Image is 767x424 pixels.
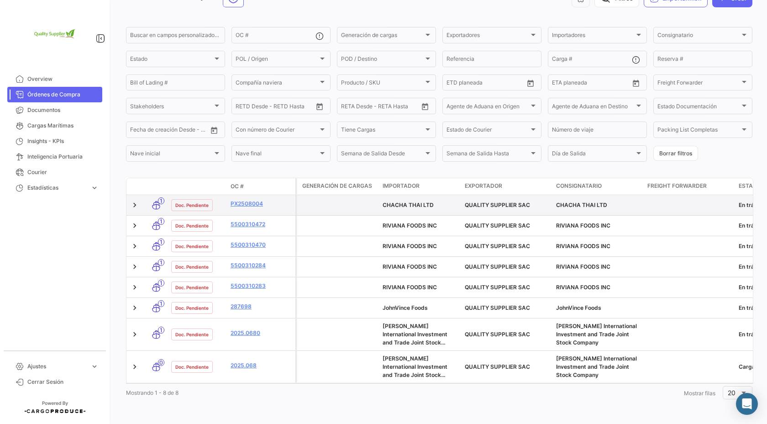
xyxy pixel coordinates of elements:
[175,284,209,291] span: Doc. Pendiente
[297,178,379,195] datatable-header-cell: Generación de cargas
[341,81,424,87] span: Producto / SKU
[739,182,761,190] span: Estado
[465,284,530,291] span: QUALITY SUPPLIER SAC
[657,81,740,87] span: Freight Forwarder
[27,168,99,176] span: Courier
[27,122,99,130] span: Cargas Marítimas
[175,201,209,209] span: Doc. Pendiente
[7,87,102,102] a: Órdenes de Compra
[684,390,715,397] span: Mostrar filas
[465,263,530,270] span: QUALITY SUPPLIER SAC
[383,284,437,291] span: RIVIANA FOODS INC
[465,363,530,370] span: QUALITY SUPPLIER SAC
[465,201,530,208] span: QUALITY SUPPLIER SAC
[465,182,502,190] span: Exportador
[130,362,139,371] a: Expand/Collapse Row
[236,128,318,134] span: Con número de Courier
[556,263,610,270] span: RIVIANA FOODS INC
[258,104,295,111] input: Hasta
[552,33,635,40] span: Importadores
[90,184,99,192] span: expand_more
[644,178,735,195] datatable-header-cell: Freight Forwarder
[175,331,209,338] span: Doc. Pendiente
[302,182,372,190] span: Generación de cargas
[313,100,326,113] button: Open calendar
[657,104,740,111] span: Estado Documentación
[383,263,437,270] span: RIVIANA FOODS INC
[231,182,244,191] span: OC #
[657,128,740,134] span: Packing List Completas
[126,389,179,396] span: Mostrando 1 - 8 de 8
[231,200,292,208] a: PX2508004
[383,355,447,387] span: Phan Nguyen International Investment and Trade Joint Stock Company
[27,153,99,161] span: Inteligencia Portuaria
[158,197,164,204] span: 1
[130,262,139,271] a: Expand/Collapse Row
[158,218,164,225] span: 1
[383,323,447,354] span: Phan Nguyen International Investment and Trade Joint Stock Company
[552,81,568,87] input: Desde
[7,118,102,133] a: Cargas Marítimas
[418,100,432,113] button: Open calendar
[364,104,401,111] input: Hasta
[158,280,164,286] span: 1
[341,152,424,158] span: Semana de Salida Desde
[465,243,530,249] span: QUALITY SUPPLIER SAC
[231,302,292,311] a: 287698
[556,182,602,190] span: Consignatario
[341,104,357,111] input: Desde
[552,104,635,111] span: Agente de Aduana en Destino
[657,33,740,40] span: Consignatario
[130,57,213,64] span: Estado
[32,11,78,57] img: 2e1e32d8-98e2-4bbc-880e-a7f20153c351.png
[175,222,209,229] span: Doc. Pendiente
[556,323,637,346] span: Phan Nguyen International Investment and Trade Joint Stock Company
[130,152,213,158] span: Nave inicial
[236,104,252,111] input: Desde
[383,304,428,311] span: JohnVince Foods
[130,242,139,251] a: Expand/Collapse Row
[27,184,87,192] span: Estadísticas
[231,282,292,290] a: 5500310283
[7,149,102,164] a: Inteligencia Portuaria
[145,183,168,190] datatable-header-cell: Modo de Transporte
[447,33,529,40] span: Exportadores
[447,152,529,158] span: Semana de Salida Hasta
[27,378,99,386] span: Cerrar Sesión
[556,243,610,249] span: RIVIANA FOODS INC
[158,300,164,307] span: 1
[552,178,644,195] datatable-header-cell: Consignatario
[465,222,530,229] span: QUALITY SUPPLIER SAC
[575,81,612,87] input: Hasta
[556,222,610,229] span: RIVIANA FOODS INC
[231,329,292,337] a: 2025.0680
[728,389,735,397] span: 20
[158,259,164,266] span: 1
[227,179,295,194] datatable-header-cell: OC #
[465,304,530,311] span: QUALITY SUPPLIER SAC
[158,327,164,334] span: 1
[7,102,102,118] a: Documentos
[383,222,437,229] span: RIVIANA FOODS INC
[231,361,292,370] a: 2025.068
[7,133,102,149] a: Insights - KPIs
[130,201,139,210] a: Expand/Collapse Row
[236,81,318,87] span: Compañía naviera
[7,71,102,87] a: Overview
[130,303,139,313] a: Expand/Collapse Row
[341,128,424,134] span: Tiene Cargas
[168,183,227,190] datatable-header-cell: Estado Doc.
[341,33,424,40] span: Generación de cargas
[175,304,209,312] span: Doc. Pendiente
[130,221,139,230] a: Expand/Collapse Row
[447,81,463,87] input: Desde
[469,81,506,87] input: Hasta
[236,57,318,64] span: POL / Origen
[27,137,99,145] span: Insights - KPIs
[27,90,99,99] span: Órdenes de Compra
[383,182,420,190] span: Importador
[524,76,537,90] button: Open calendar
[158,359,164,366] span: 0
[175,363,209,371] span: Doc. Pendiente
[383,243,437,249] span: RIVIANA FOODS INC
